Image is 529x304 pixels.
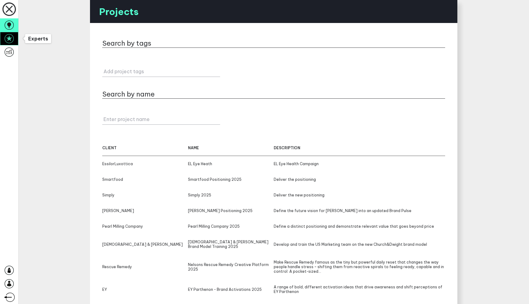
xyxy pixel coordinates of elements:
[188,177,274,182] div: Smartfood Positioning 2025
[188,146,274,150] div: name
[274,161,445,166] div: EL Eye Health Campaign
[274,146,445,150] div: description
[28,36,48,42] span: Experts
[102,146,188,150] div: client
[102,39,151,47] h2: Search by tags
[188,224,274,229] div: Pearl Milling Company 2025
[188,260,274,274] div: Nelsons Rescue Remedy Creative Platform 2025
[188,240,274,249] div: [DEMOGRAPHIC_DATA] & [PERSON_NAME] Brand Model Training 2025
[90,6,139,17] h4: Projects
[102,224,188,229] div: Pearl Milling Company
[102,193,188,197] div: Simply
[102,161,188,166] div: EssilorLuxottica
[102,177,188,182] div: Smartfood
[102,285,188,294] div: EY
[188,161,274,166] div: EL Eye Heath
[274,260,445,274] div: Make Rescue Remedy famous as the tiny but powerful daily reset that changes the way people handle...
[102,260,188,274] div: Rescue Remedy
[188,208,274,213] div: [PERSON_NAME] Positioning 2025
[188,193,274,197] div: Simply 2025
[274,193,445,197] div: Deliver the new positioning
[188,285,274,294] div: EY Parthenon - Brand Activations 2025
[274,177,445,182] div: Deliver the positioning
[102,240,188,249] div: [DEMOGRAPHIC_DATA] & [PERSON_NAME]
[274,224,445,229] div: Define a distinct positioning and demonstrate relevant value that goes beyond price
[102,208,188,213] div: [PERSON_NAME]
[103,116,221,122] label: Enter project name
[103,68,221,74] label: Add project tags
[274,240,445,249] div: Develop and train the US Marketing team on the new Church&Dwight brand model
[274,285,445,294] div: A range of bold, different activation ideas that drive awareness and shift perceptions of EY Part...
[102,90,155,98] h2: Search by name
[274,208,445,213] div: Define the future vision for [PERSON_NAME] into an updated Brand Pulse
